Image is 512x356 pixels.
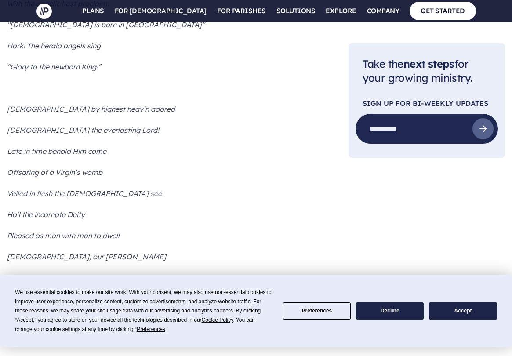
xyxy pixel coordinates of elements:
[137,326,165,332] span: Preferences
[363,57,472,85] span: Take the for your growing ministry.
[202,317,233,323] span: Cookie Policy
[7,147,106,156] i: Late in time behold Him come
[7,105,175,113] i: [DEMOGRAPHIC_DATA] by highest heav’n adored
[429,302,497,320] button: Accept
[7,189,162,198] i: Veiled in flesh the [DEMOGRAPHIC_DATA] see
[7,210,85,219] i: Hail the incarnate Deity
[410,2,476,20] a: GET STARTED
[15,288,272,334] div: We use essential cookies to make our site work. With your consent, we may also use non-essential ...
[7,273,101,282] i: Hark! The herald angels sing
[7,62,101,71] i: “Glory to the newborn King!”
[7,41,101,50] i: Hark! The herald angels sing
[283,302,351,320] button: Preferences
[363,100,491,107] p: SIGN UP FOR Bi-Weekly Updates
[356,302,424,320] button: Decline
[7,20,205,29] i: “[DEMOGRAPHIC_DATA] is born in [GEOGRAPHIC_DATA]”
[403,57,454,70] span: next steps
[7,126,159,134] i: [DEMOGRAPHIC_DATA] the everlasting Lord!
[7,168,102,177] i: Offspring of a Virgin’s womb
[7,231,120,240] i: Pleased as man with man to dwell
[7,252,166,261] i: [DEMOGRAPHIC_DATA], our [PERSON_NAME]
